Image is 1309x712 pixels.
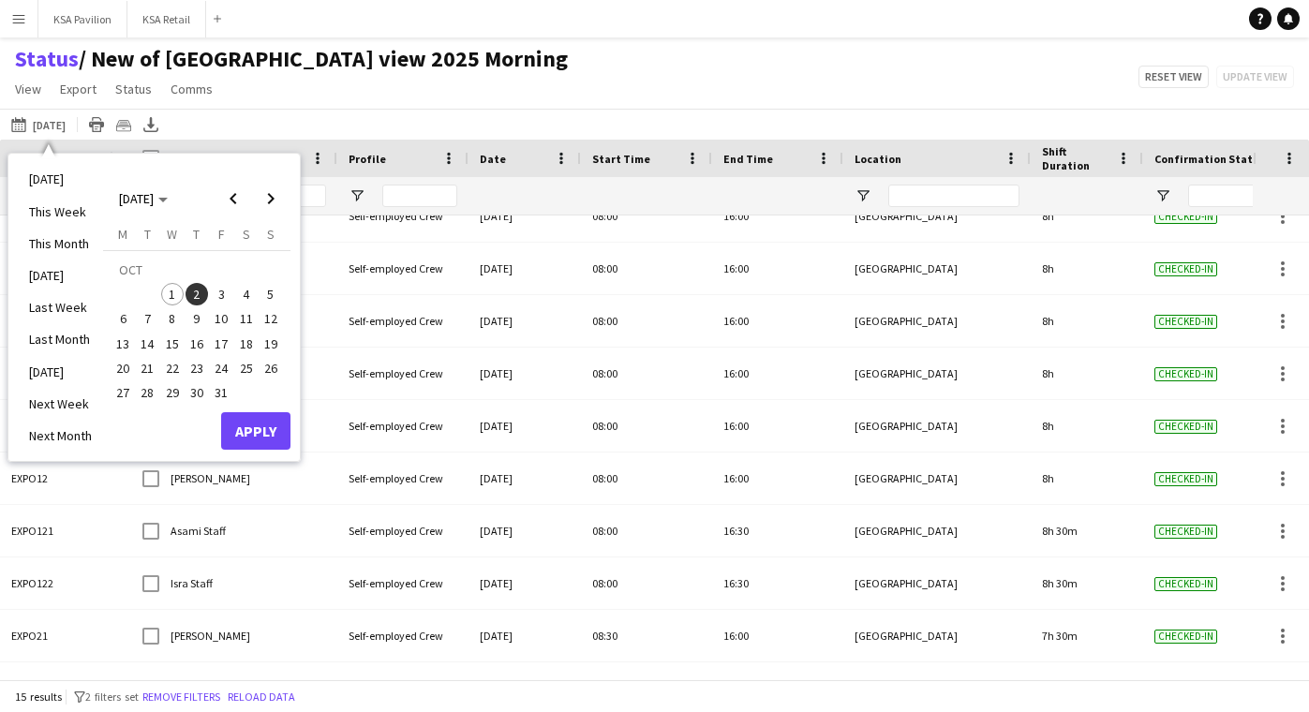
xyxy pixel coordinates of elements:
[843,610,1031,661] div: [GEOGRAPHIC_DATA]
[160,380,185,405] button: 29-10-2025
[112,182,175,215] button: Choose month and year
[209,306,233,331] button: 10-10-2025
[469,243,581,294] div: [DATE]
[52,77,104,101] a: Export
[581,243,712,294] div: 08:00
[18,163,103,195] li: [DATE]
[167,226,177,243] span: W
[210,333,232,355] span: 17
[469,452,581,504] div: [DATE]
[1031,505,1143,556] div: 8h 30m
[469,505,581,556] div: [DATE]
[186,283,208,305] span: 2
[712,557,843,609] div: 16:30
[349,187,365,204] button: Open Filter Menu
[337,610,469,661] div: Self-employed Crew
[137,333,159,355] span: 14
[161,308,184,331] span: 8
[337,295,469,347] div: Self-employed Crew
[1031,557,1143,609] div: 8h 30m
[210,381,232,404] span: 31
[1154,210,1217,224] span: Checked-in
[18,356,103,388] li: [DATE]
[712,505,843,556] div: 16:30
[712,295,843,347] div: 16:00
[337,452,469,504] div: Self-employed Crew
[209,356,233,380] button: 24-10-2025
[581,295,712,347] div: 08:00
[85,690,139,704] span: 2 filters set
[137,381,159,404] span: 28
[161,333,184,355] span: 15
[79,45,568,73] span: New of Osaka view 2025 Morning
[171,471,250,485] span: [PERSON_NAME]
[7,77,49,101] a: View
[161,381,184,404] span: 29
[111,258,283,282] td: OCT
[118,226,127,243] span: M
[186,381,208,404] span: 30
[137,357,159,379] span: 21
[137,308,159,331] span: 7
[186,357,208,379] span: 23
[233,306,258,331] button: 11-10-2025
[1031,243,1143,294] div: 8h
[1154,472,1217,486] span: Checked-in
[469,557,581,609] div: [DATE]
[235,308,258,331] span: 11
[193,226,200,243] span: T
[135,356,159,380] button: 21-10-2025
[337,190,469,242] div: Self-employed Crew
[186,333,208,355] span: 16
[469,400,581,452] div: [DATE]
[260,283,282,305] span: 5
[469,190,581,242] div: [DATE]
[252,180,290,217] button: Next month
[855,152,901,166] span: Location
[888,185,1019,207] input: Location Filter Input
[469,348,581,399] div: [DATE]
[161,283,184,305] span: 1
[160,356,185,380] button: 22-10-2025
[843,452,1031,504] div: [GEOGRAPHIC_DATA]
[112,381,134,404] span: 27
[1031,190,1143,242] div: 8h
[1154,420,1217,434] span: Checked-in
[480,152,506,166] span: Date
[210,283,232,305] span: 3
[1154,525,1217,539] span: Checked-in
[1154,187,1171,204] button: Open Filter Menu
[469,610,581,661] div: [DATE]
[112,357,134,379] span: 20
[18,291,103,323] li: Last Week
[15,45,79,73] a: Status
[337,348,469,399] div: Self-employed Crew
[1042,144,1109,172] span: Shift Duration
[171,524,226,538] span: Asami Staff
[210,357,232,379] span: 24
[337,400,469,452] div: Self-employed Crew
[843,505,1031,556] div: [GEOGRAPHIC_DATA]
[712,190,843,242] div: 16:00
[38,1,127,37] button: KSA Pavilion
[112,113,135,136] app-action-btn: Crew files as ZIP
[135,306,159,331] button: 07-10-2025
[581,400,712,452] div: 08:00
[111,356,135,380] button: 20-10-2025
[855,187,871,204] button: Open Filter Menu
[1031,452,1143,504] div: 8h
[581,190,712,242] div: 08:00
[135,332,159,356] button: 14-10-2025
[160,306,185,331] button: 08-10-2025
[161,357,184,379] span: 22
[712,400,843,452] div: 16:00
[210,308,232,331] span: 10
[209,282,233,306] button: 03-10-2025
[160,282,185,306] button: 01-10-2025
[218,226,225,243] span: F
[581,452,712,504] div: 08:00
[1154,262,1217,276] span: Checked-in
[221,412,290,450] button: Apply
[115,81,152,97] span: Status
[60,81,97,97] span: Export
